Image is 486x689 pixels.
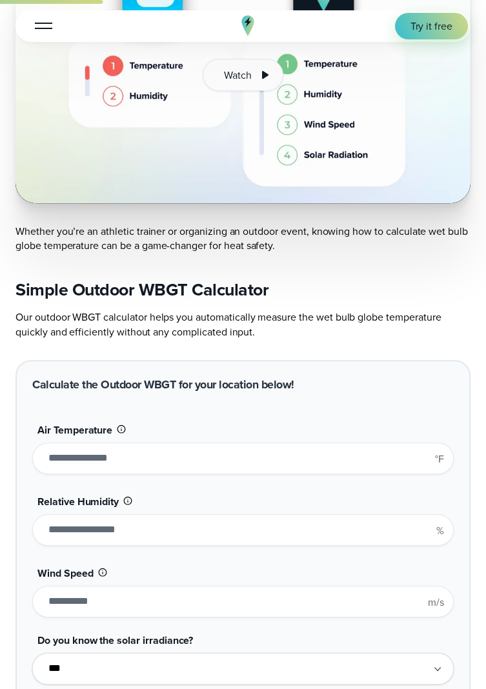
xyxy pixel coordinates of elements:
[37,633,193,648] span: Do you know the solar irradiance?
[410,19,452,34] span: Try it free
[37,494,119,509] span: Relative Humidity
[395,13,468,39] a: Try it free
[224,68,252,83] span: Watch
[15,279,471,302] h2: Simple Outdoor WBGT Calculator
[203,59,283,91] button: Watch
[32,377,294,392] h2: Calculate the Outdoor WBGT for your location below!
[15,224,471,254] p: Whether you’re an athletic trainer or organizing an outdoor event, knowing how to calculate wet b...
[37,423,112,437] span: Air Temperature
[15,310,471,339] p: Our outdoor WBGT calculator helps you automatically measure the wet bulb globe temperature quickl...
[37,566,94,581] span: Wind Speed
